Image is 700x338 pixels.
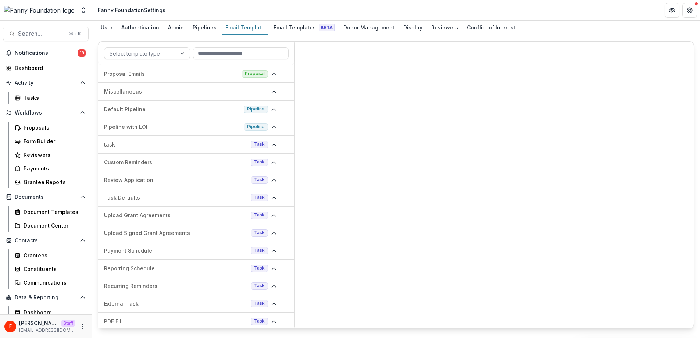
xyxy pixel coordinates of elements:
[24,124,83,131] div: Proposals
[271,21,337,35] a: Email Templates Beta
[165,21,187,35] a: Admin
[3,47,89,59] button: Notifications18
[271,22,337,33] div: Email Templates
[118,21,162,35] a: Authentication
[254,230,265,235] span: Task
[78,49,86,57] span: 18
[78,3,89,18] button: Open entity switcher
[254,248,265,253] span: Task
[464,22,518,33] div: Conflict of Interest
[12,162,89,175] a: Payments
[247,124,265,129] span: Pipeline
[319,24,335,31] span: Beta
[428,22,461,33] div: Reviewers
[254,212,265,218] span: Task
[3,191,89,203] button: Open Documents
[665,3,679,18] button: Partners
[12,92,89,104] a: Tasks
[12,219,89,232] a: Document Center
[12,176,89,188] a: Grantee Reports
[104,282,248,290] p: Recurring Reminders
[68,30,82,38] div: ⌘ + K
[3,62,89,74] a: Dashboard
[24,309,83,316] div: Dashboard
[9,324,12,329] div: Fanny
[12,263,89,275] a: Constituents
[98,21,115,35] a: User
[95,5,168,15] nav: breadcrumb
[15,295,77,301] span: Data & Reporting
[98,22,115,33] div: User
[118,22,162,33] div: Authentication
[428,21,461,35] a: Reviewers
[190,21,219,35] a: Pipelines
[254,265,265,271] span: Task
[254,142,265,147] span: Task
[104,229,248,237] p: Upload Signed Grant Agreements
[254,318,265,324] span: Task
[12,249,89,261] a: Grantees
[247,106,265,112] span: Pipeline
[15,50,78,56] span: Notifications
[4,6,75,15] img: Fanny Foundation logo
[15,80,77,86] span: Activity
[24,165,83,172] div: Payments
[104,176,248,184] p: Review Application
[61,320,75,327] p: Staff
[254,195,265,200] span: Task
[98,6,165,14] div: Fanny Foundation Settings
[222,21,268,35] a: Email Template
[222,22,268,33] div: Email Template
[104,123,241,131] p: Pipeline with LOI
[12,277,89,289] a: Communications
[24,151,83,159] div: Reviewers
[104,158,248,166] p: Custom Reminders
[104,247,248,254] p: Payment Schedule
[24,279,83,286] div: Communications
[400,21,425,35] a: Display
[24,178,83,186] div: Grantee Reports
[12,206,89,218] a: Document Templates
[165,22,187,33] div: Admin
[104,300,248,307] p: External Task
[3,77,89,89] button: Open Activity
[3,235,89,246] button: Open Contacts
[340,22,397,33] div: Donor Management
[18,30,65,37] span: Search...
[15,64,83,72] div: Dashboard
[12,135,89,147] a: Form Builder
[15,237,77,244] span: Contacts
[12,149,89,161] a: Reviewers
[104,317,248,325] p: PDF Fill
[464,21,518,35] a: Conflict of Interest
[24,208,83,216] div: Document Templates
[682,3,697,18] button: Get Help
[24,137,83,145] div: Form Builder
[24,251,83,259] div: Grantees
[104,264,248,272] p: Reporting Schedule
[3,27,89,41] button: Search...
[104,141,248,148] p: task
[400,22,425,33] div: Display
[190,22,219,33] div: Pipelines
[24,94,83,102] div: Tasks
[104,88,268,95] p: Miscellaneous
[3,107,89,119] button: Open Workflows
[12,122,89,134] a: Proposals
[254,283,265,288] span: Task
[104,194,248,201] p: Task Defaults
[19,327,75,334] p: [EMAIL_ADDRESS][DOMAIN_NAME]
[254,301,265,306] span: Task
[104,211,248,219] p: Upload Grant Agreements
[15,194,77,200] span: Documents
[78,322,87,331] button: More
[19,319,58,327] p: [PERSON_NAME]
[12,306,89,318] a: Dashboard
[3,292,89,303] button: Open Data & Reporting
[104,105,241,113] p: Default Pipeline
[340,21,397,35] a: Donor Management
[245,71,265,76] span: Proposal
[254,159,265,165] span: Task
[254,177,265,182] span: Task
[24,265,83,273] div: Constituents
